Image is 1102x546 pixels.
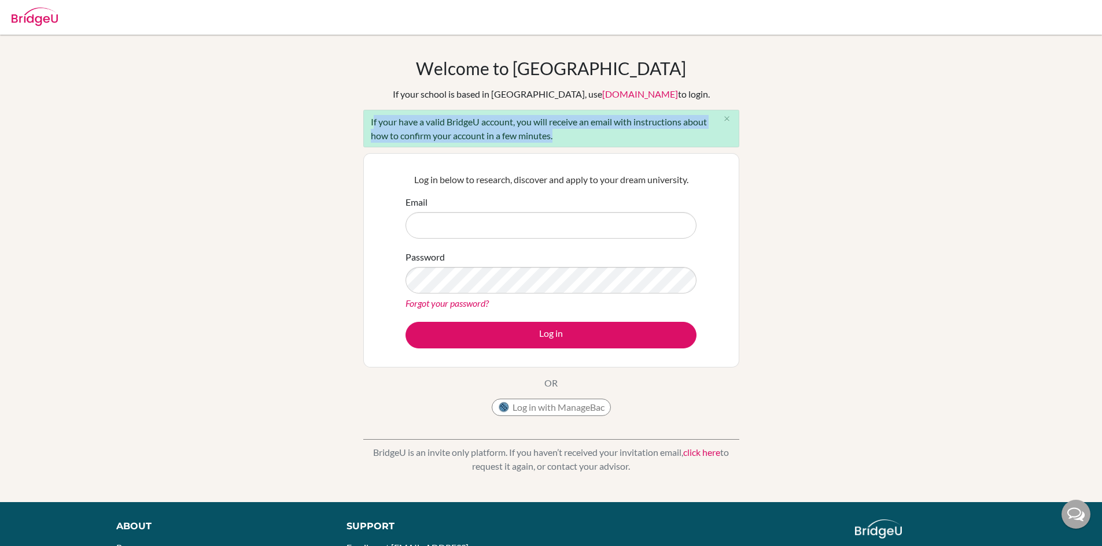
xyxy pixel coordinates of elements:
[393,87,710,101] div: If your school is based in [GEOGRAPHIC_DATA], use to login.
[406,250,445,264] label: Password
[406,298,489,309] a: Forgot your password?
[602,88,678,99] a: [DOMAIN_NAME]
[406,322,696,348] button: Log in
[12,8,58,26] img: Bridge-U
[116,519,320,533] div: About
[347,519,537,533] div: Support
[363,110,739,147] div: If your have a valid BridgeU account, you will receive an email with instructions about how to co...
[723,114,731,123] i: close
[26,8,50,18] span: Help
[363,445,739,473] p: BridgeU is an invite only platform. If you haven’t received your invitation email, to request it ...
[492,399,611,416] button: Log in with ManageBac
[855,519,902,538] img: logo_white@2x-f4f0deed5e89b7ecb1c2cc34c3e3d731f90f0f143d5ea2071677605dd97b5244.png
[406,195,427,209] label: Email
[683,447,720,458] a: click here
[716,110,739,128] button: Close
[544,376,558,390] p: OR
[416,58,686,79] h1: Welcome to [GEOGRAPHIC_DATA]
[406,173,696,187] p: Log in below to research, discover and apply to your dream university.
